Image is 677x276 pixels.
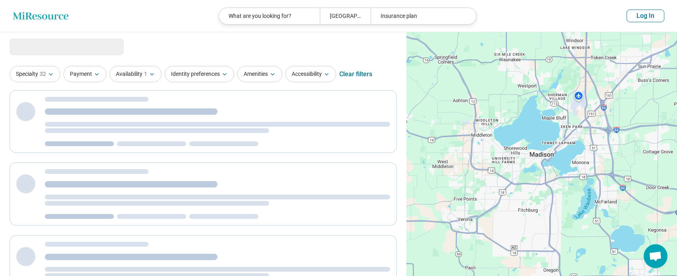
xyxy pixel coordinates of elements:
span: 1 [144,70,147,78]
button: Payment [63,66,106,82]
button: Identity preferences [165,66,234,82]
div: Insurance plan [371,8,471,24]
button: Specialty32 [10,66,60,82]
span: Loading... [10,39,76,54]
button: Accessibility [285,66,336,82]
div: Clear filters [339,65,372,84]
span: 32 [40,70,46,78]
button: Amenities [237,66,282,82]
div: What are you looking for? [219,8,320,24]
button: Availability1 [110,66,162,82]
div: [GEOGRAPHIC_DATA], [GEOGRAPHIC_DATA], [GEOGRAPHIC_DATA] [320,8,370,24]
button: Log In [627,10,664,22]
div: Open chat [644,244,667,268]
